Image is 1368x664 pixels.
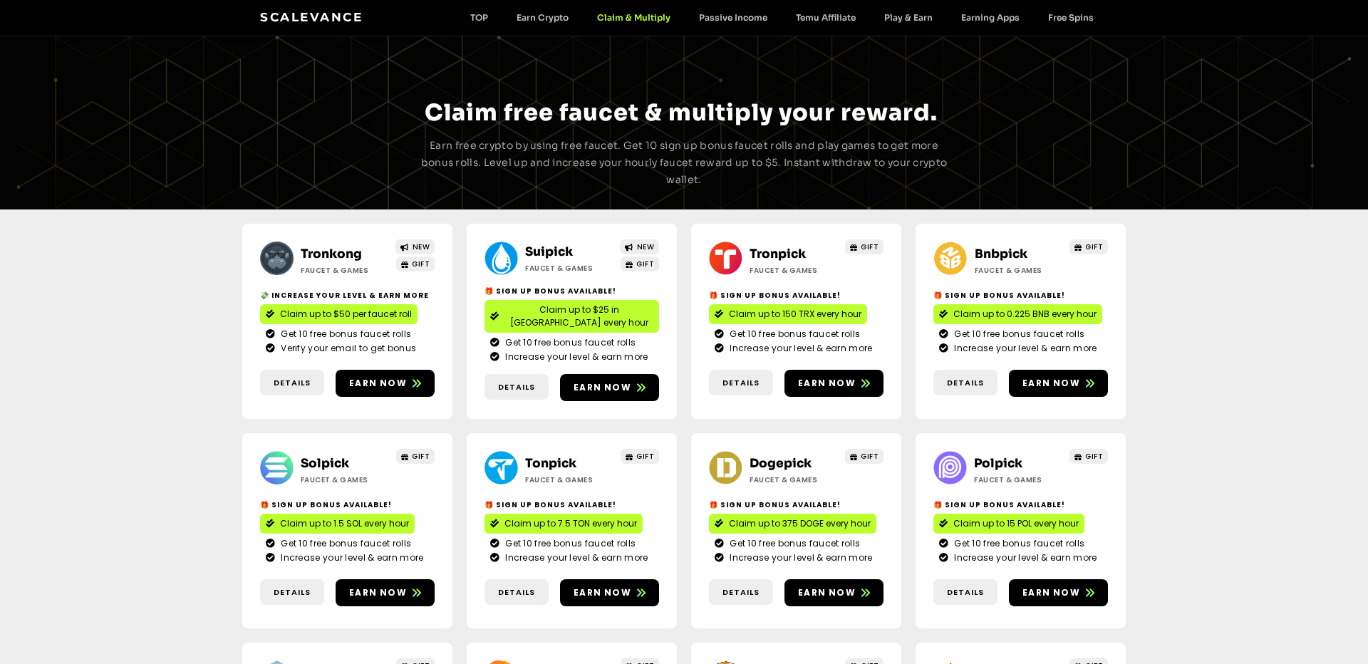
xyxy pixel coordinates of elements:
[933,579,997,606] a: Details
[396,449,435,464] a: GIFT
[1034,12,1108,23] a: Free Spins
[709,370,773,396] a: Details
[1009,370,1108,397] a: Earn now
[750,456,812,471] a: Dogepick
[636,259,654,269] span: GIFT
[784,370,883,397] a: Earn now
[722,377,760,389] span: Details
[621,449,660,464] a: GIFT
[709,304,867,324] a: Claim up to 150 TRX every hour
[425,98,938,127] span: Claim free faucet & multiply your reward.
[798,377,856,390] span: Earn now
[260,499,435,510] h2: 🎁 Sign Up Bonus Available!
[484,579,549,606] a: Details
[396,256,435,271] a: GIFT
[974,474,1063,485] h2: Faucet & Games
[709,290,883,301] h2: 🎁 Sign Up Bonus Available!
[750,265,839,276] h2: Faucet & Games
[502,351,648,363] span: Increase your level & earn more
[950,537,1084,550] span: Get 10 free bonus faucet rolls
[574,586,631,599] span: Earn now
[498,381,535,393] span: Details
[412,451,430,462] span: GIFT
[685,12,782,23] a: Passive Income
[950,328,1084,341] span: Get 10 free bonus faucet rolls
[750,474,839,485] h2: Faucet & Games
[620,239,659,254] a: NEW
[729,308,861,321] span: Claim up to 150 TRX every hour
[845,239,884,254] a: GIFT
[301,265,390,276] h2: Faucet & Games
[947,586,984,598] span: Details
[336,579,435,606] a: Earn now
[260,579,324,606] a: Details
[260,10,363,24] a: Scalevance
[953,517,1079,530] span: Claim up to 15 POL every hour
[484,300,659,333] a: Claim up to $25 in [GEOGRAPHIC_DATA] every hour
[722,586,760,598] span: Details
[484,286,659,296] h2: 🎁 Sign Up Bonus Available!
[280,308,412,321] span: Claim up to $50 per faucet roll
[636,451,654,462] span: GIFT
[1085,451,1103,462] span: GIFT
[484,374,549,400] a: Details
[277,551,423,564] span: Increase your level & earn more
[498,586,535,598] span: Details
[395,239,435,254] a: NEW
[947,12,1034,23] a: Earning Apps
[1069,449,1109,464] a: GIFT
[1085,242,1103,252] span: GIFT
[782,12,870,23] a: Temu Affiliate
[412,259,430,269] span: GIFT
[349,586,407,599] span: Earn now
[280,517,409,530] span: Claim up to 1.5 SOL every hour
[301,247,362,261] a: Tronkong
[502,12,583,23] a: Earn Crypto
[784,579,883,606] a: Earn now
[525,263,614,274] h2: Faucet & Games
[525,474,614,485] h2: Faucet & Games
[274,377,311,389] span: Details
[277,328,411,341] span: Get 10 free bonus faucet rolls
[861,451,879,462] span: GIFT
[947,377,984,389] span: Details
[975,247,1027,261] a: Bnbpick
[274,586,311,598] span: Details
[1022,586,1080,599] span: Earn now
[504,304,653,329] span: Claim up to $25 in [GEOGRAPHIC_DATA] every hour
[933,514,1084,534] a: Claim up to 15 POL every hour
[301,456,349,471] a: Solpick
[845,449,884,464] a: GIFT
[726,537,860,550] span: Get 10 free bonus faucet rolls
[525,244,573,259] a: Suipick
[709,579,773,606] a: Details
[798,586,856,599] span: Earn now
[1069,239,1109,254] a: GIFT
[260,290,435,301] h2: 💸 Increase your level & earn more
[349,377,407,390] span: Earn now
[574,381,631,394] span: Earn now
[1022,377,1080,390] span: Earn now
[750,247,806,261] a: Tronpick
[260,370,324,396] a: Details
[933,370,997,396] a: Details
[502,551,648,564] span: Increase your level & earn more
[277,342,416,355] span: Verify your email to get bonus
[502,537,636,550] span: Get 10 free bonus faucet rolls
[260,304,418,324] a: Claim up to $50 per faucet roll
[975,265,1064,276] h2: Faucet & Games
[950,551,1097,564] span: Increase your level & earn more
[484,514,643,534] a: Claim up to 7.5 TON every hour
[419,138,949,188] p: Earn free crypto by using free faucet. Get 10 sign up bonus faucet rolls and play games to get mo...
[933,499,1108,510] h2: 🎁 Sign Up Bonus Available!
[726,342,872,355] span: Increase your level & earn more
[277,537,411,550] span: Get 10 free bonus faucet rolls
[456,12,502,23] a: TOP
[637,242,655,252] span: NEW
[560,579,659,606] a: Earn now
[729,517,871,530] span: Claim up to 375 DOGE every hour
[260,514,415,534] a: Claim up to 1.5 SOL every hour
[621,256,660,271] a: GIFT
[709,514,876,534] a: Claim up to 375 DOGE every hour
[709,499,883,510] h2: 🎁 Sign Up Bonus Available!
